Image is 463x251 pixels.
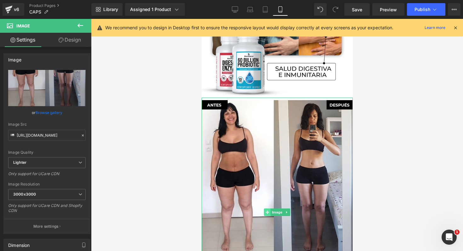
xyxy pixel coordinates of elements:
[448,3,460,16] button: More
[422,24,448,31] a: Learn more
[243,3,258,16] a: Laptop
[8,54,21,62] div: Image
[314,3,327,16] button: Undo
[407,3,445,16] button: Publish
[105,24,393,31] p: We recommend you to design in Desktop first to ensure the responsive layout would display correct...
[16,23,30,28] span: Image
[227,3,243,16] a: Desktop
[258,3,273,16] a: Tablet
[29,3,91,8] a: Product Pages
[329,3,342,16] button: Redo
[13,160,26,165] b: Lighter
[8,122,86,127] div: Image Src
[29,9,41,14] span: CAPS
[352,6,362,13] span: Save
[3,3,24,16] a: v6
[82,190,89,197] a: Expand / Collapse
[414,7,430,12] span: Publish
[380,6,397,13] span: Preview
[8,109,86,116] div: or
[4,219,90,234] button: More settings
[130,6,180,13] div: Assigned 1 Product
[442,230,457,245] iframe: Intercom live chat
[36,107,62,118] a: Browse gallery
[8,182,86,186] div: Image Resolution
[33,224,59,229] p: More settings
[103,7,118,12] span: Library
[8,171,86,180] div: Only support for UCare CDN
[69,190,82,197] span: Image
[8,203,86,217] div: Only support for UCare CDN and Shopify CDN
[8,150,86,155] div: Image Quality
[47,33,93,47] a: Design
[8,239,30,248] div: Dimension
[91,3,123,16] a: New Library
[372,3,404,16] a: Preview
[454,230,460,235] span: 1
[13,5,20,14] div: v6
[13,192,36,197] b: 3000x3000
[8,130,86,141] input: Link
[273,3,288,16] a: Mobile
